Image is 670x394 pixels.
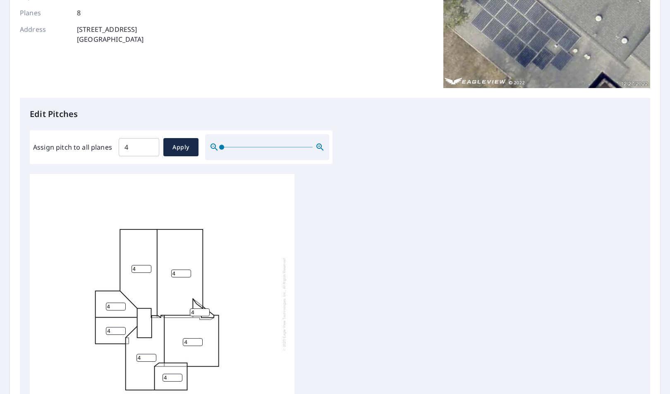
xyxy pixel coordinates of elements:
[20,8,69,18] p: Planes
[77,24,144,44] p: [STREET_ADDRESS] [GEOGRAPHIC_DATA]
[119,136,159,159] input: 00.0
[33,142,112,152] label: Assign pitch to all planes
[163,138,199,156] button: Apply
[30,108,640,120] p: Edit Pitches
[77,8,81,18] p: 8
[170,142,192,153] span: Apply
[20,24,69,44] p: Address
